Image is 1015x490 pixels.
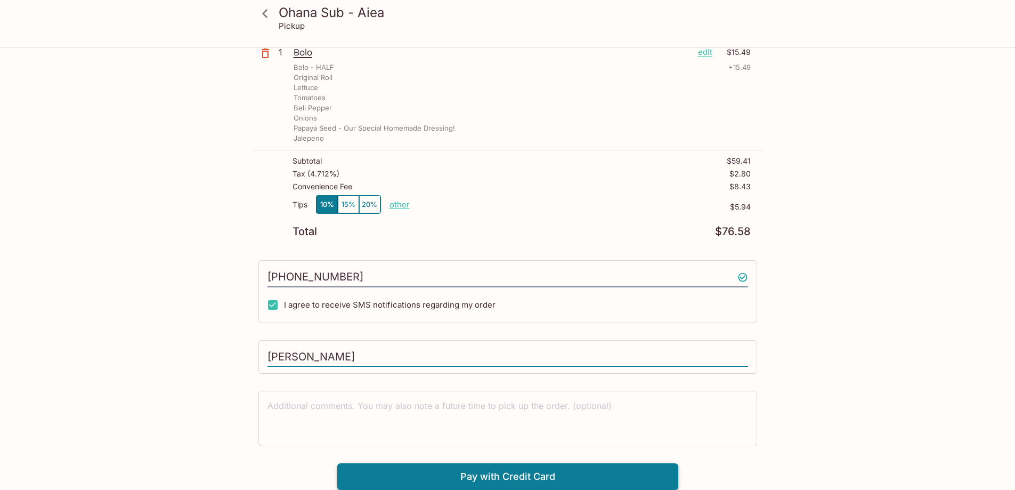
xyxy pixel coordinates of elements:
p: $8.43 [729,182,751,191]
input: Enter first and last name [267,347,748,367]
p: Papaya Seed - Our Special Homemade Dressing! [294,123,455,133]
p: Tax ( 4.712% ) [293,170,339,178]
p: Convenience Fee [293,182,352,191]
button: Pay with Credit Card [337,463,678,490]
p: Bolo [294,46,689,58]
p: Pickup [279,21,305,31]
p: edit [698,46,712,58]
p: Original Roll [294,73,332,83]
p: $59.41 [727,157,751,165]
button: 15% [338,196,359,213]
p: $15.49 [719,46,751,58]
p: 1 [279,46,289,58]
p: Bolo - HALF [294,62,334,73]
p: Total [293,227,317,237]
button: 20% [359,196,380,213]
p: $2.80 [729,170,751,178]
p: Tips [293,200,307,209]
p: Tomatoes [294,93,326,103]
input: Enter phone number [267,267,748,287]
p: $5.94 [410,203,751,211]
p: Onions [294,113,317,123]
p: Subtotal [293,157,322,165]
p: Lettuce [294,83,318,93]
p: Jalepeno [294,133,324,143]
p: + 15.49 [728,62,751,73]
button: 10% [316,196,338,213]
p: $76.58 [715,227,751,237]
button: other [389,199,410,210]
span: I agree to receive SMS notifications regarding my order [284,300,496,310]
h3: Ohana Sub - Aiea [279,4,755,21]
p: Bell Pepper [294,103,332,113]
